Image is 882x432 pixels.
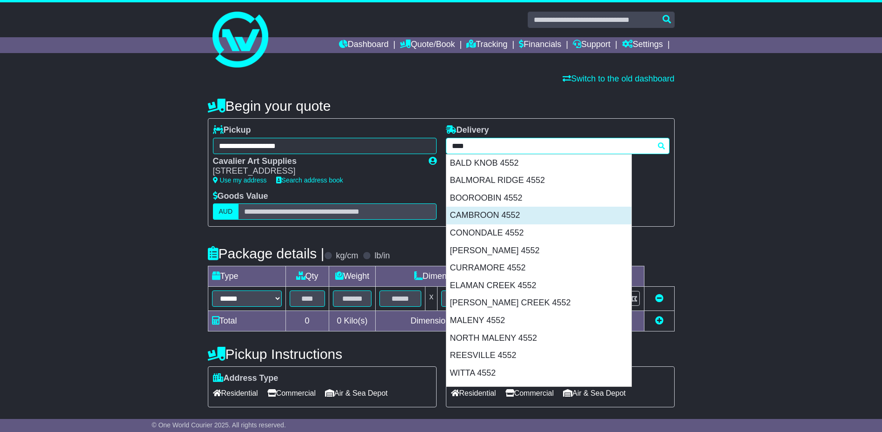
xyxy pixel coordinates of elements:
[451,386,496,400] span: Residential
[213,203,239,220] label: AUD
[208,98,675,114] h4: Begin your quote
[213,191,268,202] label: Goods Value
[337,316,341,325] span: 0
[563,74,674,83] a: Switch to the old dashboard
[329,311,376,331] td: Kilo(s)
[213,373,279,384] label: Address Type
[446,364,631,382] div: WITTA 4552
[208,246,325,261] h4: Package details |
[446,242,631,260] div: [PERSON_NAME] 4552
[208,346,437,362] h4: Pickup Instructions
[446,224,631,242] div: CONONDALE 4552
[573,37,610,53] a: Support
[336,251,358,261] label: kg/cm
[213,125,251,135] label: Pickup
[446,138,670,154] typeahead: Please provide city
[208,311,285,331] td: Total
[519,37,561,53] a: Financials
[339,37,389,53] a: Dashboard
[446,172,631,189] div: BALMORAL RIDGE 4552
[376,311,549,331] td: Dimensions in Centimetre(s)
[622,37,663,53] a: Settings
[446,125,489,135] label: Delivery
[446,189,631,207] div: BOOROOBIN 4552
[446,155,631,172] div: BALD KNOB 4552
[276,176,343,184] a: Search address book
[466,37,507,53] a: Tracking
[329,266,376,287] td: Weight
[374,251,390,261] label: lb/in
[213,386,258,400] span: Residential
[285,311,329,331] td: 0
[425,287,438,311] td: x
[267,386,316,400] span: Commercial
[505,386,554,400] span: Commercial
[446,347,631,364] div: REESVILLE 4552
[400,37,455,53] a: Quote/Book
[446,207,631,224] div: CAMBROON 4552
[446,294,631,312] div: [PERSON_NAME] CREEK 4552
[213,156,419,167] div: Cavalier Art Supplies
[446,382,631,399] div: WOOTHA 4552
[213,176,267,184] a: Use my address
[655,316,663,325] a: Add new item
[325,386,388,400] span: Air & Sea Depot
[208,266,285,287] td: Type
[563,386,626,400] span: Air & Sea Depot
[655,294,663,303] a: Remove this item
[446,277,631,295] div: ELAMAN CREEK 4552
[285,266,329,287] td: Qty
[376,266,549,287] td: Dimensions (L x W x H)
[446,312,631,330] div: MALENY 4552
[213,166,419,176] div: [STREET_ADDRESS]
[446,259,631,277] div: CURRAMORE 4552
[446,330,631,347] div: NORTH MALENY 4552
[152,421,286,429] span: © One World Courier 2025. All rights reserved.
